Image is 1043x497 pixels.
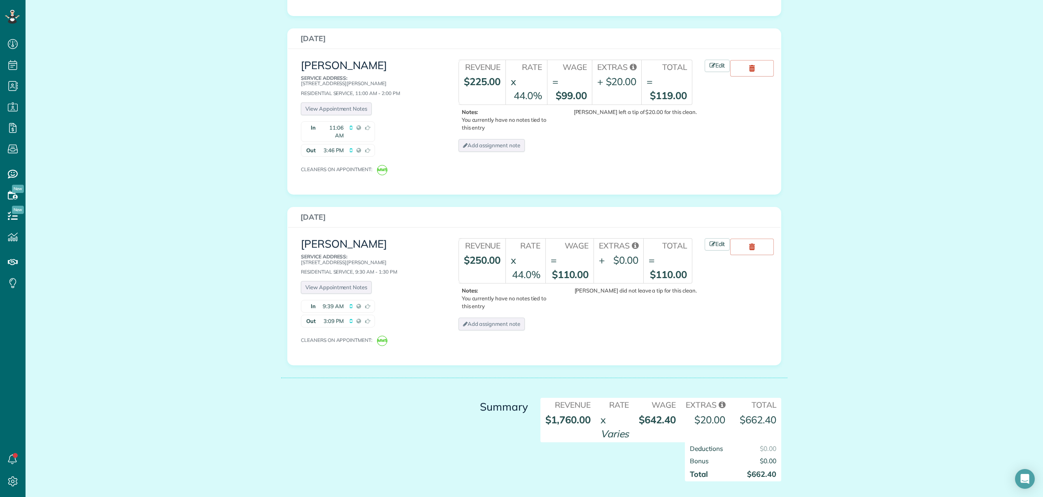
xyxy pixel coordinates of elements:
strong: $250.00 [464,254,501,266]
span: MM5 [377,165,387,175]
span: 9:39 AM [323,302,344,310]
th: Rate [505,239,545,251]
th: Revenue [540,398,596,411]
strong: Total [690,469,708,479]
span: MM5 [377,336,387,346]
strong: Out [301,315,318,327]
strong: $225.00 [464,75,501,88]
a: Edit [705,60,730,72]
div: x [511,74,516,88]
th: Extras [681,398,730,411]
strong: $110.00 [552,268,589,281]
b: Notes: [462,109,478,115]
th: Rate [505,60,547,73]
div: 44.0% [514,88,542,102]
span: Cleaners on appointment: [301,337,376,343]
div: = [647,74,652,88]
div: Open Intercom Messenger [1015,469,1035,489]
span: 3:09 PM [324,317,344,325]
em: Varies [601,427,629,440]
div: = [552,74,558,88]
strong: In [301,122,318,142]
strong: $662.40 [740,413,776,426]
th: Total [641,60,691,73]
div: = [551,253,556,267]
span: Cleaners on appointment: [301,166,376,172]
th: Extras [594,239,643,251]
div: Residential Service, 11:00 AM - 2:00 PM [301,75,440,96]
a: Edit [705,238,730,251]
th: Revenue [459,60,506,73]
th: Rate [596,398,634,411]
div: 44.0% [512,267,540,281]
b: Service Address: [301,253,347,260]
th: Revenue [459,239,506,251]
strong: In [301,300,318,312]
p: You currently have no notes tied to this entry [462,108,554,132]
th: Extras [592,60,642,73]
span: New [12,206,24,214]
strong: $1,760.00 [545,413,591,426]
h3: Summary [456,401,528,413]
div: $20.00 [694,413,725,427]
b: Notes: [462,287,478,294]
th: Wage [547,60,591,73]
strong: $662.40 [747,469,776,479]
th: Wage [634,398,681,411]
span: $0.00 [760,457,776,465]
div: $20.00 [606,74,637,88]
span: 3:46 PM [324,146,344,154]
div: Residential Service, 9:30 AM - 1:30 PM [301,254,440,274]
p: You currently have no notes tied to this entry [462,287,554,310]
div: + [599,253,605,267]
b: Service Address: [301,75,347,81]
strong: $119.00 [650,89,687,102]
a: [PERSON_NAME] [301,237,387,251]
div: = [649,253,654,267]
strong: $99.00 [556,89,587,102]
span: New [12,185,24,193]
div: [PERSON_NAME] left a tip of $20.00 for this clean. [556,108,697,116]
div: x [601,413,606,427]
h3: [DATE] [300,35,768,43]
strong: Out [301,144,318,156]
span: Deductions [690,444,723,453]
div: x [511,253,516,267]
th: Wage [545,239,594,251]
strong: $642.40 [639,413,676,426]
a: Add assignment note [459,139,525,152]
div: + [597,74,603,88]
span: 11:06 AM [320,124,344,139]
strong: $110.00 [650,268,687,281]
span: Bonus [690,457,709,465]
p: [STREET_ADDRESS][PERSON_NAME] [301,75,440,86]
p: [STREET_ADDRESS][PERSON_NAME] [301,254,440,265]
a: View Appointment Notes [301,281,372,294]
a: [PERSON_NAME] [301,58,387,72]
span: $0.00 [760,444,776,453]
th: Total [730,398,781,411]
h3: [DATE] [300,213,768,221]
a: View Appointment Notes [301,102,372,115]
a: Add assignment note [459,318,525,330]
div: [PERSON_NAME] did not leave a tip for this clean. [556,287,697,295]
th: Total [643,239,692,251]
div: $0.00 [613,253,638,267]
